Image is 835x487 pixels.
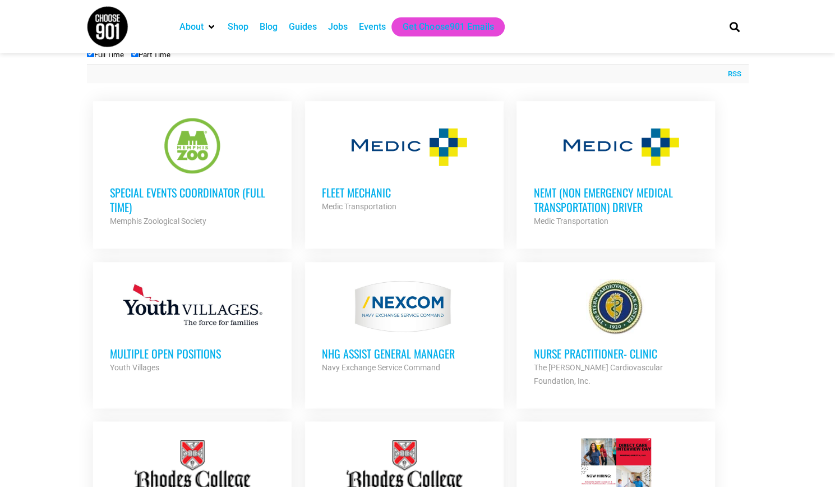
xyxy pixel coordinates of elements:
[174,17,710,36] nav: Main nav
[322,185,487,200] h3: Fleet Mechanic
[516,262,715,405] a: Nurse Practitioner- Clinic The [PERSON_NAME] Cardiovascular Foundation, Inc.
[131,50,170,59] label: Part Time
[131,50,139,57] input: Part Time
[533,346,698,361] h3: Nurse Practitioner- Clinic
[305,101,504,230] a: Fleet Mechanic Medic Transportation
[322,363,440,372] strong: Navy Exchange Service Command
[289,20,317,34] a: Guides
[110,185,275,214] h3: Special Events Coordinator (Full Time)
[322,202,396,211] strong: Medic Transportation
[260,20,278,34] a: Blog
[305,262,504,391] a: NHG ASSIST GENERAL MANAGER Navy Exchange Service Command
[533,217,608,226] strong: Medic Transportation
[93,262,292,391] a: Multiple Open Positions Youth Villages
[228,20,248,34] a: Shop
[110,346,275,361] h3: Multiple Open Positions
[403,20,493,34] a: Get Choose901 Emails
[516,101,715,245] a: NEMT (Non Emergency Medical Transportation) Driver Medic Transportation
[93,101,292,245] a: Special Events Coordinator (Full Time) Memphis Zoological Society
[328,20,348,34] a: Jobs
[359,20,386,34] a: Events
[722,68,741,80] a: RSS
[174,17,222,36] div: About
[725,17,744,36] div: Search
[533,363,662,385] strong: The [PERSON_NAME] Cardiovascular Foundation, Inc.
[533,185,698,214] h3: NEMT (Non Emergency Medical Transportation) Driver
[87,50,94,57] input: Full Time
[87,50,124,59] label: Full Time
[179,20,204,34] a: About
[110,217,206,226] strong: Memphis Zoological Society
[110,363,159,372] strong: Youth Villages
[322,346,487,361] h3: NHG ASSIST GENERAL MANAGER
